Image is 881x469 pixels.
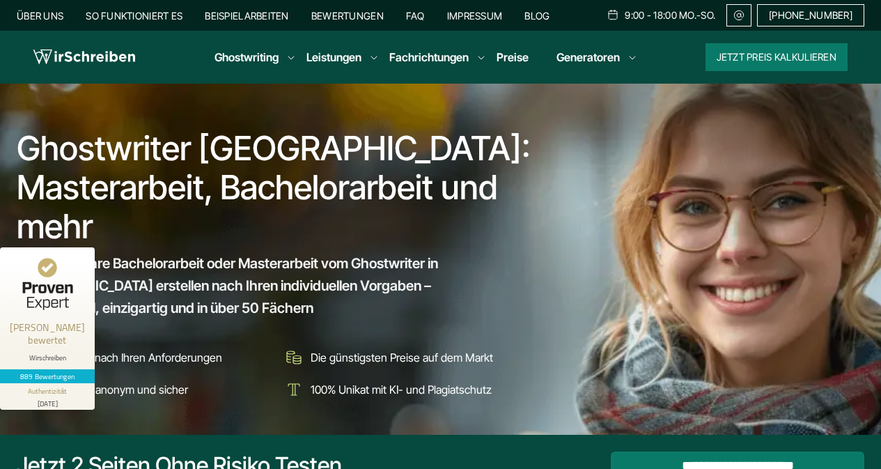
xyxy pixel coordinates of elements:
[406,10,425,22] a: FAQ
[607,9,619,20] img: Schedule
[389,49,469,66] a: Fachrichtungen
[757,4,864,26] a: [PHONE_NUMBER]
[311,10,384,22] a: Bewertungen
[33,47,135,68] img: logo wirschreiben
[733,10,745,21] img: Email
[17,346,273,369] li: Individuell nach Ihren Anforderungen
[28,386,68,397] div: Authentizität
[524,10,549,22] a: Blog
[497,50,529,64] a: Preise
[769,10,852,21] span: [PHONE_NUMBER]
[283,346,539,369] li: Die günstigsten Preise auf dem Markt
[447,10,503,22] a: Impressum
[205,10,288,22] a: Beispielarbeiten
[6,397,89,407] div: [DATE]
[17,378,273,401] li: Garantiert anonym und sicher
[705,43,848,71] button: Jetzt Preis kalkulieren
[283,378,305,401] img: 100% Unikat mit KI- und Plagiatschutz
[283,378,539,401] li: 100% Unikat mit KI- und Plagiatschutz
[17,129,540,246] h1: Ghostwriter [GEOGRAPHIC_DATA]: Masterarbeit, Bachelorarbeit und mehr
[17,10,63,22] a: Über uns
[17,252,514,319] span: Lassen Sie Ihre Bachelorarbeit oder Masterarbeit vom Ghostwriter in [GEOGRAPHIC_DATA] erstellen n...
[283,346,305,369] img: Die günstigsten Preise auf dem Markt
[625,10,715,21] span: 9:00 - 18:00 Mo.-So.
[215,49,279,66] a: Ghostwriting
[306,49,361,66] a: Leistungen
[6,353,89,362] div: Wirschreiben
[86,10,182,22] a: So funktioniert es
[556,49,620,66] a: Generatoren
